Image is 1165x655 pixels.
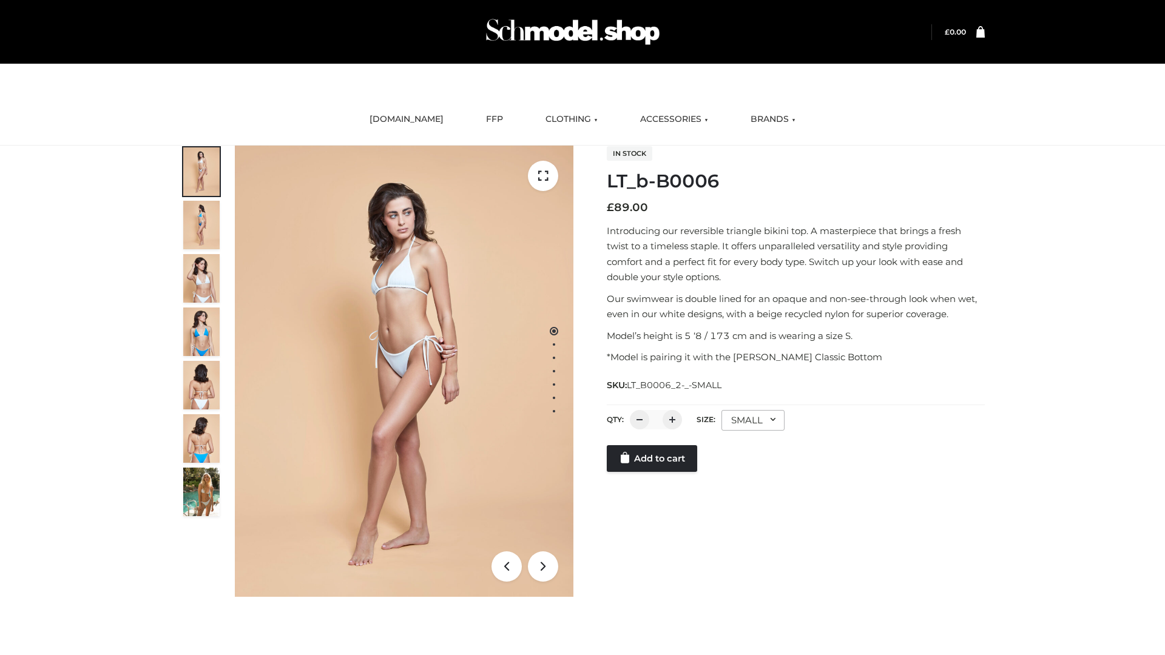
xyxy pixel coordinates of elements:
div: SMALL [721,410,785,431]
bdi: 0.00 [945,27,966,36]
img: ArielClassicBikiniTop_CloudNine_AzureSky_OW114ECO_8-scaled.jpg [183,414,220,463]
span: LT_B0006_2-_-SMALL [627,380,721,391]
img: Arieltop_CloudNine_AzureSky2.jpg [183,468,220,516]
span: SKU: [607,378,723,392]
h1: LT_b-B0006 [607,170,985,192]
img: ArielClassicBikiniTop_CloudNine_AzureSky_OW114ECO_3-scaled.jpg [183,254,220,303]
p: Model’s height is 5 ‘8 / 173 cm and is wearing a size S. [607,328,985,344]
a: [DOMAIN_NAME] [360,106,453,133]
label: QTY: [607,415,624,424]
img: Schmodel Admin 964 [482,8,664,56]
p: Our swimwear is double lined for an opaque and non-see-through look when wet, even in our white d... [607,291,985,322]
img: ArielClassicBikiniTop_CloudNine_AzureSky_OW114ECO_1 [235,146,573,597]
bdi: 89.00 [607,201,648,214]
a: ACCESSORIES [631,106,717,133]
span: £ [607,201,614,214]
img: ArielClassicBikiniTop_CloudNine_AzureSky_OW114ECO_7-scaled.jpg [183,361,220,409]
a: FFP [477,106,512,133]
img: ArielClassicBikiniTop_CloudNine_AzureSky_OW114ECO_4-scaled.jpg [183,307,220,356]
span: £ [945,27,950,36]
a: CLOTHING [536,106,607,133]
a: £0.00 [945,27,966,36]
p: Introducing our reversible triangle bikini top. A masterpiece that brings a fresh twist to a time... [607,223,985,285]
img: ArielClassicBikiniTop_CloudNine_AzureSky_OW114ECO_1-scaled.jpg [183,147,220,196]
a: Add to cart [607,445,697,472]
label: Size: [697,415,715,424]
a: BRANDS [741,106,805,133]
span: In stock [607,146,652,161]
p: *Model is pairing it with the [PERSON_NAME] Classic Bottom [607,349,985,365]
img: ArielClassicBikiniTop_CloudNine_AzureSky_OW114ECO_2-scaled.jpg [183,201,220,249]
